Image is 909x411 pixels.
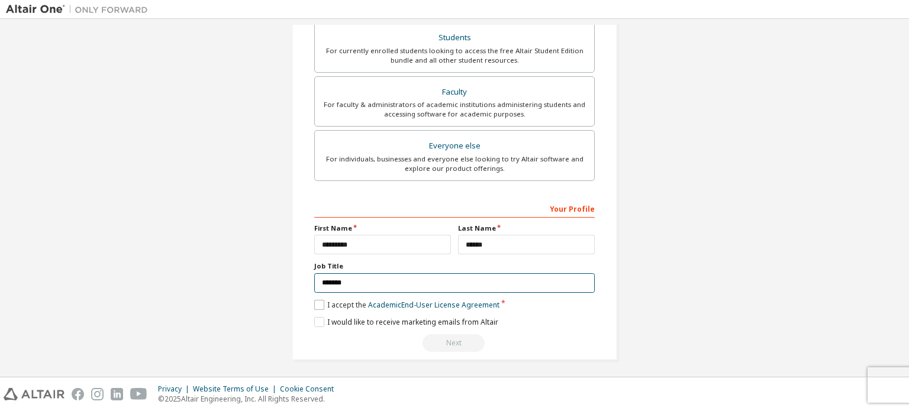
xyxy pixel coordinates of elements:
[322,30,587,46] div: Students
[314,261,595,271] label: Job Title
[280,384,341,394] div: Cookie Consent
[314,334,595,352] div: Email already exists
[158,384,193,394] div: Privacy
[314,300,499,310] label: I accept the
[72,388,84,400] img: facebook.svg
[314,199,595,218] div: Your Profile
[368,300,499,310] a: Academic End-User License Agreement
[322,100,587,119] div: For faculty & administrators of academic institutions administering students and accessing softwa...
[6,4,154,15] img: Altair One
[4,388,65,400] img: altair_logo.svg
[91,388,104,400] img: instagram.svg
[314,317,498,327] label: I would like to receive marketing emails from Altair
[322,154,587,173] div: For individuals, businesses and everyone else looking to try Altair software and explore our prod...
[193,384,280,394] div: Website Terms of Use
[458,224,595,233] label: Last Name
[322,46,587,65] div: For currently enrolled students looking to access the free Altair Student Edition bundle and all ...
[322,84,587,101] div: Faculty
[111,388,123,400] img: linkedin.svg
[158,394,341,404] p: © 2025 Altair Engineering, Inc. All Rights Reserved.
[322,138,587,154] div: Everyone else
[130,388,147,400] img: youtube.svg
[314,224,451,233] label: First Name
